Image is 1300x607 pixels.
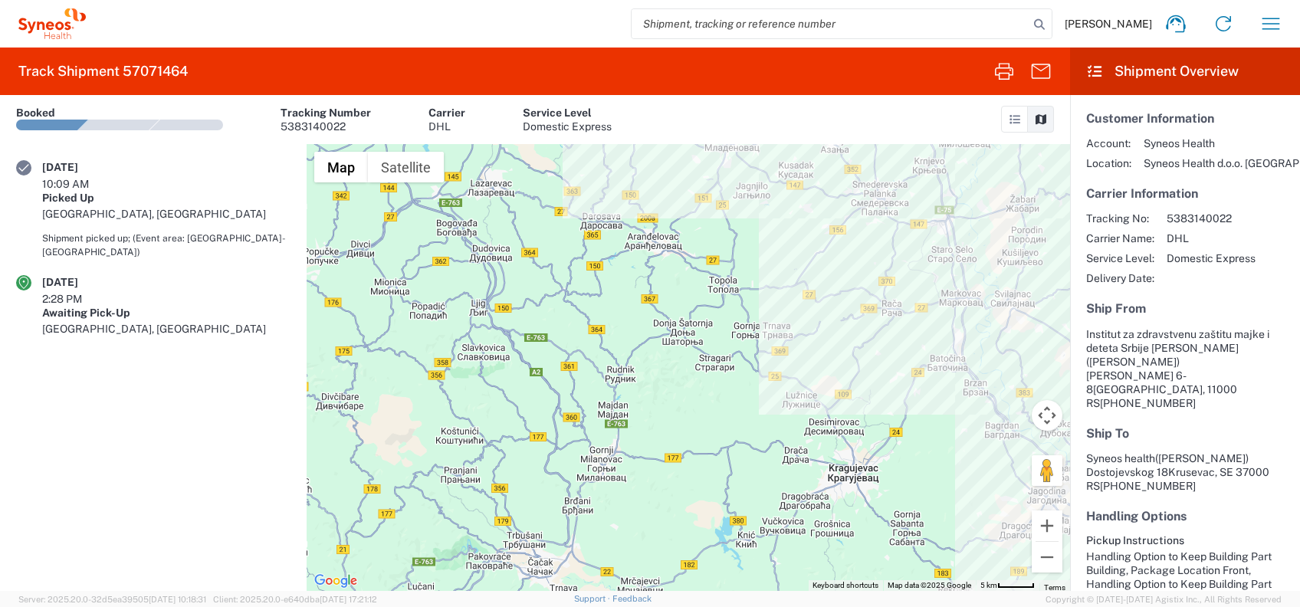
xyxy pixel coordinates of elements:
div: Booked [16,106,55,120]
a: Terms [1044,583,1065,592]
span: Delivery Date: [1086,271,1154,285]
span: Syneos health Dostojevskog 18 [1086,452,1249,478]
button: Map camera controls [1032,400,1062,431]
span: Client: 2025.20.0-e640dba [213,595,377,604]
address: [GEOGRAPHIC_DATA], 11000 RS [1086,327,1284,410]
a: Feedback [612,594,652,603]
span: [DATE] 17:21:12 [320,595,377,604]
div: Awaiting Pick-Up [42,306,291,320]
div: [DATE] [42,160,119,174]
div: [GEOGRAPHIC_DATA], [GEOGRAPHIC_DATA] [42,207,291,221]
input: Shipment, tracking or reference number [632,9,1029,38]
span: [PERSON_NAME] [1065,17,1152,31]
div: Picked Up [42,191,291,205]
a: Open this area in Google Maps (opens a new window) [310,571,361,591]
span: [PHONE_NUMBER] [1100,480,1196,492]
span: Institut za zdravstvenu zaštitu majke i deteta Srbije [PERSON_NAME] [1086,328,1269,354]
div: 10:09 AM [42,177,119,191]
h5: Handling Options [1086,509,1284,523]
button: Show satellite imagery [368,152,444,182]
span: DHL [1167,231,1256,245]
div: Domestic Express [523,120,612,133]
button: Show street map [314,152,368,182]
div: 2:28 PM [42,292,119,306]
span: ([PERSON_NAME]) [1086,356,1180,368]
div: 5383140022 [281,120,371,133]
div: Shipment picked up; (Event area: [GEOGRAPHIC_DATA]-[GEOGRAPHIC_DATA]) [42,231,291,259]
span: [PHONE_NUMBER] [1100,397,1196,409]
button: Keyboard shortcuts [812,580,878,591]
span: Carrier Name: [1086,231,1154,245]
span: Tracking No: [1086,212,1154,225]
span: Copyright © [DATE]-[DATE] Agistix Inc., All Rights Reserved [1046,592,1282,606]
header: Shipment Overview [1070,48,1300,95]
span: Location: [1086,156,1131,170]
h6: Pickup Instructions [1086,534,1284,547]
div: [GEOGRAPHIC_DATA], [GEOGRAPHIC_DATA] [42,322,291,336]
span: Server: 2025.20.0-32d5ea39505 [18,595,206,604]
button: Zoom in [1032,510,1062,541]
div: Tracking Number [281,106,371,120]
span: Account: [1086,136,1131,150]
div: Handling Option to Keep Building Part Building, Package Location Front, Handling Option to Keep B... [1086,550,1284,605]
span: 5 km [980,581,997,589]
span: [DATE] 10:18:31 [149,595,206,604]
a: Support [574,594,612,603]
h5: Customer Information [1086,111,1284,126]
button: Map Scale: 5 km per 45 pixels [976,580,1039,591]
address: Krusevac, SE 37000 RS [1086,451,1284,493]
span: 5383140022 [1167,212,1256,225]
span: Map data ©2025 Google [888,581,971,589]
h5: Carrier Information [1086,186,1284,201]
h2: Track Shipment 57071464 [18,62,188,80]
span: Service Level: [1086,251,1154,265]
h5: Ship To [1086,426,1284,441]
div: [DATE] [42,275,119,289]
button: Drag Pegman onto the map to open Street View [1032,455,1062,486]
span: Domestic Express [1167,251,1256,265]
span: ([PERSON_NAME]) [1155,452,1249,464]
h5: Ship From [1086,301,1284,316]
button: Zoom out [1032,542,1062,573]
div: Carrier [428,106,465,120]
span: [PERSON_NAME] 6-8 [1086,369,1187,395]
img: Google [310,571,361,591]
div: DHL [428,120,465,133]
div: Service Level [523,106,612,120]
